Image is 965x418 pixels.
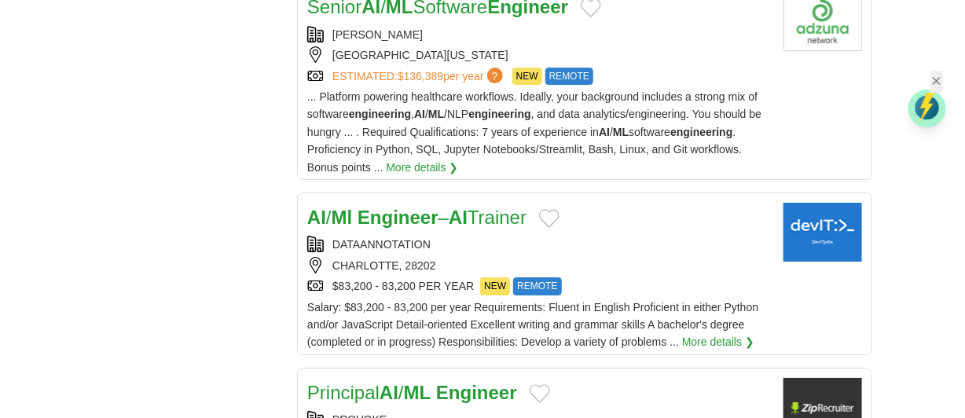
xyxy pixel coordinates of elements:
span: NEW [512,68,542,85]
div: $83,200 - 83,200 PER YEAR [307,277,771,295]
strong: engineering [349,108,411,120]
span: REMOTE [513,277,561,295]
strong: AI [449,207,468,228]
strong: AI [414,108,425,120]
strong: engineering [670,126,732,138]
a: PrincipalAI/ML Engineer [307,382,517,403]
strong: engineering [468,108,530,120]
button: Add to favorite jobs [539,209,560,228]
span: Salary: $83,200 - 83,200 per year Requirements: Fluent in English Proficient in either Python and... [307,301,758,349]
strong: ML [404,382,431,403]
a: More details ❯ [682,333,754,350]
div: [GEOGRAPHIC_DATA][US_STATE] [307,46,771,64]
strong: AI [307,207,326,228]
strong: ML [613,126,629,138]
span: ? [487,68,503,83]
div: DATAANNOTATION [307,236,771,253]
a: AI/Ml Engineer–AITrainer [307,207,527,228]
span: $136,389 [398,70,443,82]
a: ESTIMATED:$136,389per year? [332,68,506,85]
strong: Engineer [358,207,438,228]
strong: AI [599,126,610,138]
strong: AI [380,382,398,403]
img: Company logo [783,203,862,262]
strong: Engineer [436,382,517,403]
button: Add to favorite jobs [530,384,550,403]
a: More details ❯ [386,159,458,176]
span: REMOTE [545,68,593,85]
strong: ML [428,108,444,120]
strong: Ml [332,207,353,228]
span: NEW [480,277,510,295]
div: [PERSON_NAME] [307,26,771,43]
div: CHARLOTTE, 28202 [307,257,771,274]
span: ... Platform powering healthcare workflows. Ideally, your background includes a strong mix of sof... [307,90,761,174]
